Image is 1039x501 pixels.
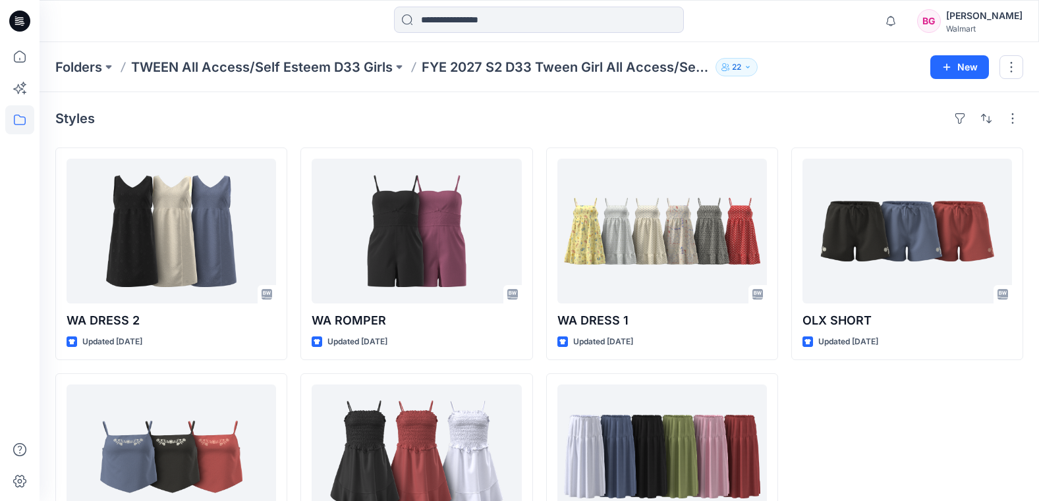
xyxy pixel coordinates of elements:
button: New [930,55,989,79]
p: Updated [DATE] [82,335,142,349]
p: WA DRESS 2 [67,311,276,330]
a: WA ROMPER [312,159,521,303]
p: Updated [DATE] [327,335,387,349]
div: [PERSON_NAME] [946,8,1023,24]
a: TWEEN All Access/Self Esteem D33 Girls [131,58,393,76]
p: Updated [DATE] [818,335,878,349]
a: Folders [55,58,102,76]
a: WA DRESS 2 [67,159,276,303]
p: OLX SHORT [802,311,1012,330]
p: WA ROMPER [312,311,521,330]
p: FYE 2027 S2 D33 Tween Girl All Access/Self Esteem [422,58,710,76]
p: Updated [DATE] [573,335,633,349]
h4: Styles [55,111,95,126]
a: OLX SHORT [802,159,1012,303]
div: BG [917,9,941,33]
p: WA DRESS 1 [557,311,767,330]
button: 22 [716,58,758,76]
a: WA DRESS 1 [557,159,767,303]
div: Walmart [946,24,1023,34]
p: 22 [732,60,741,74]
